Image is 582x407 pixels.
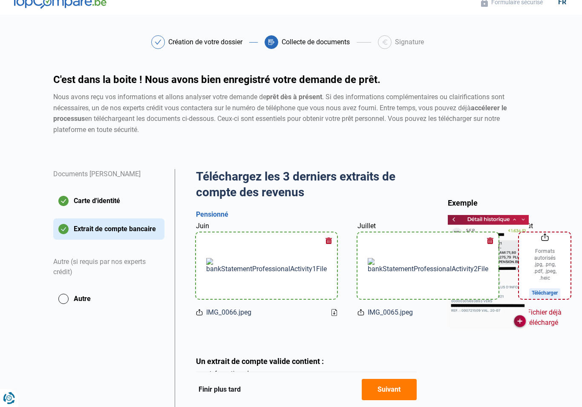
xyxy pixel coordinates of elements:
h3: Pensionné [196,210,417,219]
div: Nous avons reçu vos informations et allons analyser votre demande de . Si des informations complé... [53,92,529,135]
button: Suivant [362,379,417,400]
h2: Téléchargez les 3 derniers extraits de compte des revenus [196,169,417,200]
button: Finir plus tard [196,384,243,395]
label: Juillet [357,221,376,231]
span: IMG_0065.jpeg [368,307,413,318]
li: Informations du payeur [210,370,417,377]
div: Fichier déjà téléchargé [519,307,570,328]
button: Autre [53,288,164,310]
img: bankStatement [448,215,529,329]
div: Collecte de documents [282,39,350,46]
div: Un extrait de compte valide contient : [196,357,417,366]
div: Autre (si requis par nos experts crédit) [53,246,164,288]
span: IMG_0066.jpeg [206,307,251,318]
img: bankStatementProfessionalActivity1File [206,258,327,273]
a: Download [331,309,337,316]
button: Carte d'identité [53,190,164,212]
div: Exemple [448,198,529,208]
div: Documents [PERSON_NAME] [53,169,164,190]
button: Extrait de compte bancaire [53,218,164,240]
img: bankStatementProfessionalActivity2File [368,258,488,273]
strong: prêt dès à présent [266,93,322,101]
h1: C'est dans la boite ! Nous avons bien enregistré votre demande de prêt. [53,75,529,85]
label: Juin [196,221,209,231]
div: Création de votre dossier [168,39,242,46]
div: Signature [395,39,424,46]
